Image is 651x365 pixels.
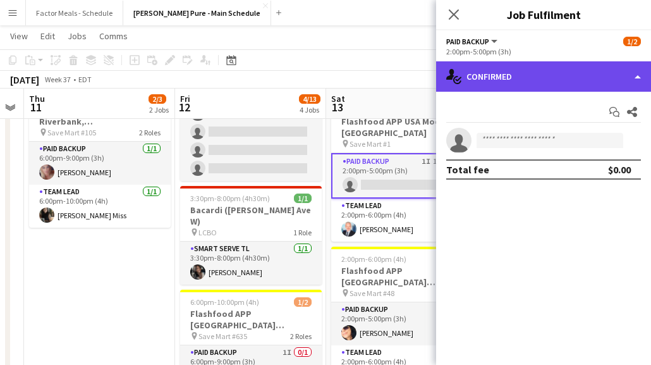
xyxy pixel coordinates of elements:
span: 1 Role [293,228,312,237]
div: 4 Jobs [300,105,320,114]
span: 12 [178,100,190,114]
app-card-role: Paid Backup1/12:00pm-5:00pm (3h)[PERSON_NAME] [331,302,473,345]
div: EDT [78,75,92,84]
app-job-card: 2:00pm-6:00pm (4h)1/2Flashfood APP USA Modesto, [GEOGRAPHIC_DATA] Save Mart #12 RolesPaid Backup1... [331,97,473,242]
span: 2:00pm-6:00pm (4h) [341,254,406,264]
span: 2 Roles [139,128,161,137]
span: Comms [99,30,128,42]
div: $0.00 [608,163,631,176]
a: Comms [94,28,133,44]
span: Save Mart #1 [350,139,391,149]
button: Paid Backup [446,37,499,46]
span: 2/3 [149,94,166,104]
span: Thu [29,93,45,104]
app-card-role: Paid Backup1I1A0/12:00pm-5:00pm (3h) [331,153,473,199]
span: 1/1 [294,194,312,203]
span: 13 [329,100,345,114]
app-card-role: Team Lead1/12:00pm-6:00pm (4h)[PERSON_NAME] [331,199,473,242]
h3: Flashfood APP USA Modesto, [GEOGRAPHIC_DATA] [331,116,473,139]
span: 3:30pm-8:00pm (4h30m) [190,194,270,203]
div: [DATE] [10,73,39,86]
span: 11 [27,100,45,114]
div: 2:00pm-5:00pm (3h) [446,47,641,56]
button: [PERSON_NAME] Pure - Main Schedule [123,1,271,25]
span: Sat [331,93,345,104]
h3: Flashfood APP [GEOGRAPHIC_DATA] [GEOGRAPHIC_DATA], [GEOGRAPHIC_DATA] [180,308,322,331]
app-card-role: Team Lead1/16:00pm-10:00pm (4h)[PERSON_NAME] Miss [29,185,171,228]
span: Save Mart #105 [47,128,96,137]
span: Jobs [68,30,87,42]
span: Week 37 [42,75,73,84]
button: Factor Meals - Schedule [26,1,123,25]
div: Confirmed [436,61,651,92]
span: LCBO [198,228,217,237]
app-job-card: 6:00pm-10:00pm (4h)2/2Flashfood APP USA Riverbank, [GEOGRAPHIC_DATA] Save Mart #1052 RolesPaid Ba... [29,86,171,228]
h3: Job Fulfilment [436,6,651,23]
app-job-card: 3:30pm-8:00pm (4h30m)1/1Bacardi ([PERSON_NAME] Ave W) LCBO1 RoleSmart Serve TL1/13:30pm-8:00pm (4... [180,186,322,285]
span: 4/13 [299,94,320,104]
span: 6:00pm-10:00pm (4h) [190,297,259,307]
span: 2 Roles [290,331,312,341]
a: Edit [35,28,60,44]
a: Jobs [63,28,92,44]
div: 2 Jobs [149,105,169,114]
a: View [5,28,33,44]
span: 1/2 [294,297,312,307]
app-card-role: Paid Backup1/16:00pm-9:00pm (3h)[PERSON_NAME] [29,142,171,185]
h3: Bacardi ([PERSON_NAME] Ave W) [180,204,322,227]
span: Save Mart #48 [350,288,394,298]
span: View [10,30,28,42]
span: Save Mart #635 [198,331,247,341]
span: Paid Backup [446,37,489,46]
app-card-role: Smart Serve TL1/13:30pm-8:00pm (4h30m)[PERSON_NAME] [180,242,322,285]
span: Fri [180,93,190,104]
span: Edit [40,30,55,42]
div: Total fee [446,163,489,176]
h3: Flashfood APP [GEOGRAPHIC_DATA] [GEOGRAPHIC_DATA], [GEOGRAPHIC_DATA] [331,265,473,288]
span: 1/2 [623,37,641,46]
